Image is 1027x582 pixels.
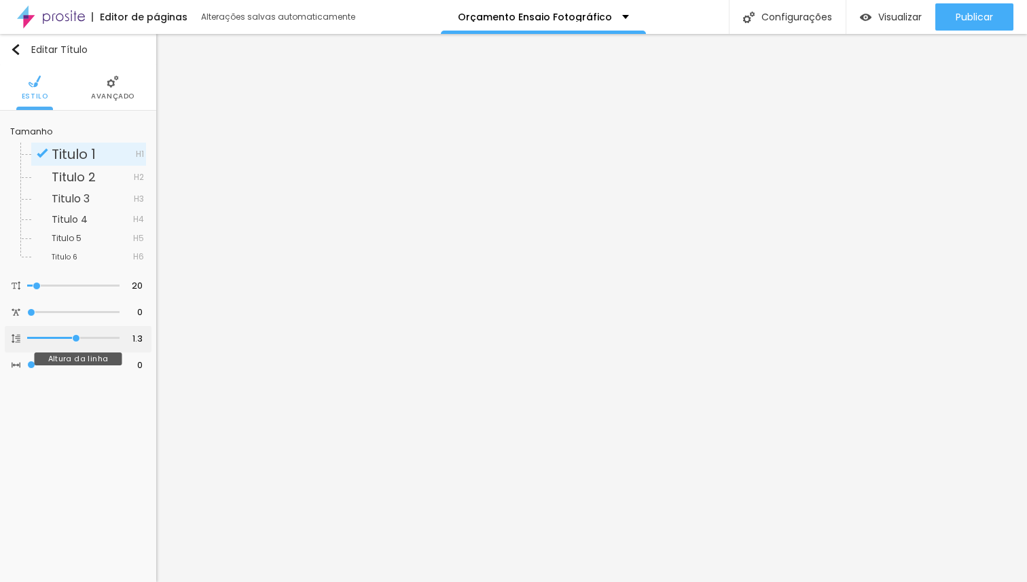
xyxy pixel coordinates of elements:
img: Icone [12,361,20,369]
img: view-1.svg [860,12,871,23]
span: H6 [133,253,144,261]
div: Tamanho [10,128,146,136]
img: Icone [12,334,20,343]
div: Editar Título [10,44,88,55]
span: Titulo 4 [52,213,88,226]
span: Titulo 2 [52,168,96,185]
img: Icone [29,75,41,88]
button: Visualizar [846,3,935,31]
img: Icone [12,281,20,290]
img: Icone [107,75,119,88]
span: H2 [134,173,144,181]
img: Icone [37,147,48,159]
span: H1 [136,150,144,158]
img: Icone [12,308,20,316]
span: Titulo 5 [52,232,82,244]
span: Estilo [22,93,48,100]
span: H4 [133,215,144,223]
iframe: Editor [156,34,1027,582]
button: Publicar [935,3,1013,31]
span: Publicar [956,12,993,22]
span: Avançado [91,93,134,100]
span: Visualizar [878,12,922,22]
span: Titulo 6 [52,252,77,262]
span: H3 [134,195,144,203]
p: Orçamento Ensaio Fotográfico [458,12,612,22]
img: Icone [743,12,755,23]
span: Titulo 3 [52,191,90,206]
span: Titulo 1 [52,145,96,164]
div: Alterações salvas automaticamente [201,13,357,21]
img: Icone [10,44,21,55]
span: H5 [133,234,144,242]
div: Editor de páginas [92,12,187,22]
